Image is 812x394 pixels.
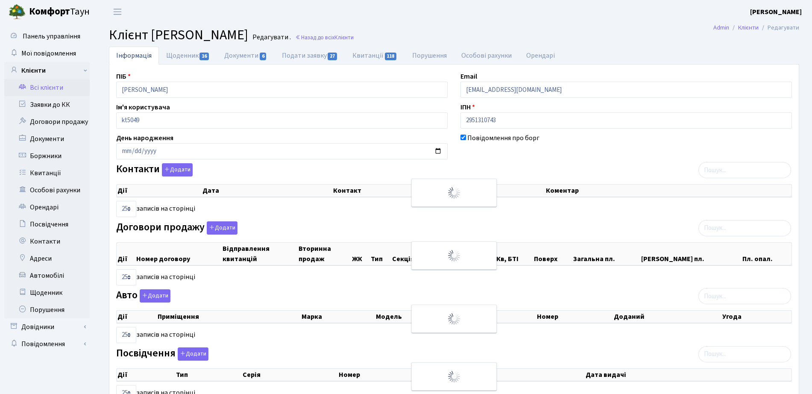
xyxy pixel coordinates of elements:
[742,243,791,265] th: Пл. опал.
[454,47,519,65] a: Особові рахунки
[370,243,391,265] th: Тип
[116,163,193,176] label: Контакти
[721,311,791,323] th: Угода
[160,162,193,177] a: Додати
[275,47,345,65] a: Подати заявку
[116,201,195,217] label: записів на сторінці
[701,19,812,37] nav: breadcrumb
[116,133,173,143] label: День народження
[4,45,90,62] a: Мої повідомлення
[4,335,90,353] a: Повідомлення
[4,130,90,147] a: Документи
[116,347,208,361] label: Посвідчення
[536,311,613,323] th: Номер
[332,185,545,197] th: Контакт
[4,199,90,216] a: Орендарі
[468,311,536,323] th: Колір
[109,25,248,45] span: Клієнт [PERSON_NAME]
[178,347,208,361] button: Посвідчення
[116,71,131,82] label: ПІБ
[467,133,539,143] label: Повідомлення про борг
[328,53,337,60] span: 27
[4,182,90,199] a: Особові рахунки
[9,3,26,21] img: logo.png
[4,28,90,45] a: Панель управління
[117,185,202,197] th: Дії
[698,220,791,236] input: Пошук...
[391,243,428,265] th: Секція
[385,53,397,60] span: 118
[4,318,90,335] a: Довідники
[572,243,640,265] th: Загальна пл.
[698,162,791,178] input: Пошук...
[135,243,222,265] th: Номер договору
[222,243,298,265] th: Відправлення квитанцій
[116,327,195,343] label: записів на сторінці
[375,311,468,323] th: Модель
[405,47,454,65] a: Порушення
[116,102,170,112] label: Ім'я користувача
[217,47,274,65] a: Документи
[109,47,159,65] a: Інформація
[447,249,461,262] img: Обробка...
[4,216,90,233] a: Посвідчення
[117,243,135,265] th: Дії
[585,369,791,381] th: Дата видачі
[4,233,90,250] a: Контакти
[301,311,375,323] th: Марка
[738,23,759,32] a: Клієнти
[159,47,217,65] a: Щоденник
[447,370,461,383] img: Обробка...
[447,312,461,326] img: Обробка...
[4,147,90,165] a: Боржники
[4,267,90,284] a: Автомобілі
[345,47,405,65] a: Квитанції
[107,5,128,19] button: Переключити навігацію
[117,369,175,381] th: Дії
[338,369,451,381] th: Номер
[4,79,90,96] a: Всі клієнти
[640,243,742,265] th: [PERSON_NAME] пл.
[460,102,475,112] label: ІПН
[447,186,461,200] img: Обробка...
[116,201,136,217] select: записів на сторінці
[251,33,291,41] small: Редагувати .
[176,346,208,361] a: Додати
[162,163,193,176] button: Контакти
[205,220,237,235] a: Додати
[138,288,170,303] a: Додати
[116,327,136,343] select: записів на сторінці
[460,71,477,82] label: Email
[207,221,237,235] button: Договори продажу
[260,53,267,60] span: 6
[4,284,90,301] a: Щоденник
[533,243,572,265] th: Поверх
[613,311,721,323] th: Доданий
[116,289,170,303] label: Авто
[175,369,242,381] th: Тип
[545,185,791,197] th: Коментар
[29,5,70,18] b: Комфорт
[334,33,354,41] span: Клієнти
[157,311,301,323] th: Приміщення
[698,346,791,362] input: Пошук...
[713,23,729,32] a: Admin
[140,289,170,303] button: Авто
[519,47,562,65] a: Орендарі
[451,369,585,381] th: Видано
[4,301,90,318] a: Порушення
[242,369,338,381] th: Серія
[495,243,533,265] th: Кв, БТІ
[202,185,332,197] th: Дата
[21,49,76,58] span: Мої повідомлення
[23,32,80,41] span: Панель управління
[116,269,136,285] select: записів на сторінці
[295,33,354,41] a: Назад до всіхКлієнти
[116,221,237,235] label: Договори продажу
[4,96,90,113] a: Заявки до КК
[4,165,90,182] a: Квитанції
[4,250,90,267] a: Адреси
[351,243,370,265] th: ЖК
[4,62,90,79] a: Клієнти
[199,53,209,60] span: 16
